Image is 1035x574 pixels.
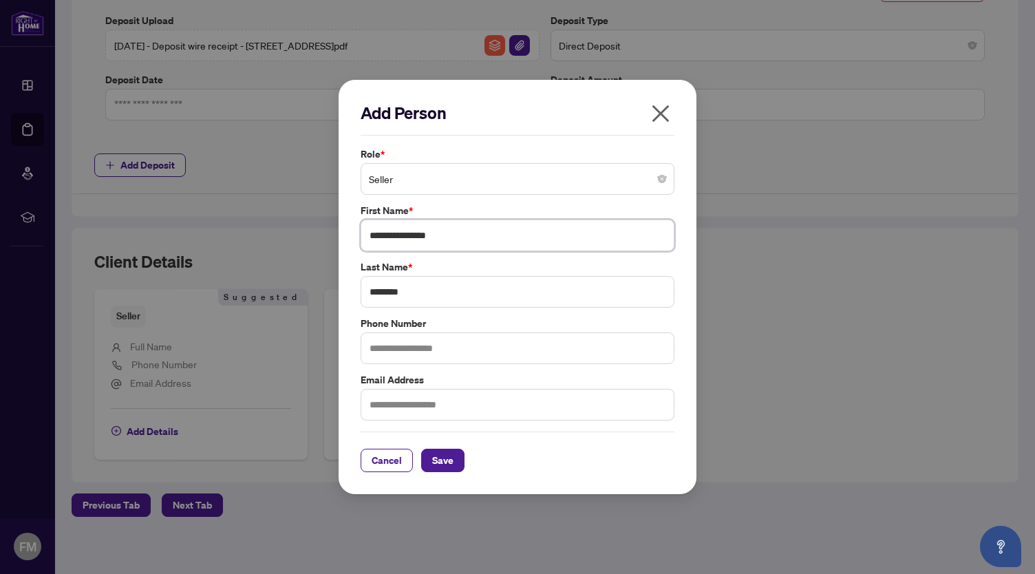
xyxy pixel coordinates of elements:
[432,449,454,471] span: Save
[361,259,674,275] label: Last Name
[650,103,672,125] span: close
[361,203,674,218] label: First Name
[372,449,402,471] span: Cancel
[421,449,465,472] button: Save
[361,449,413,472] button: Cancel
[980,526,1021,567] button: Open asap
[369,166,666,192] span: Seller
[361,316,674,331] label: Phone Number
[361,102,674,124] h2: Add Person
[361,372,674,387] label: Email Address
[658,175,666,183] span: close-circle
[361,147,674,162] label: Role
